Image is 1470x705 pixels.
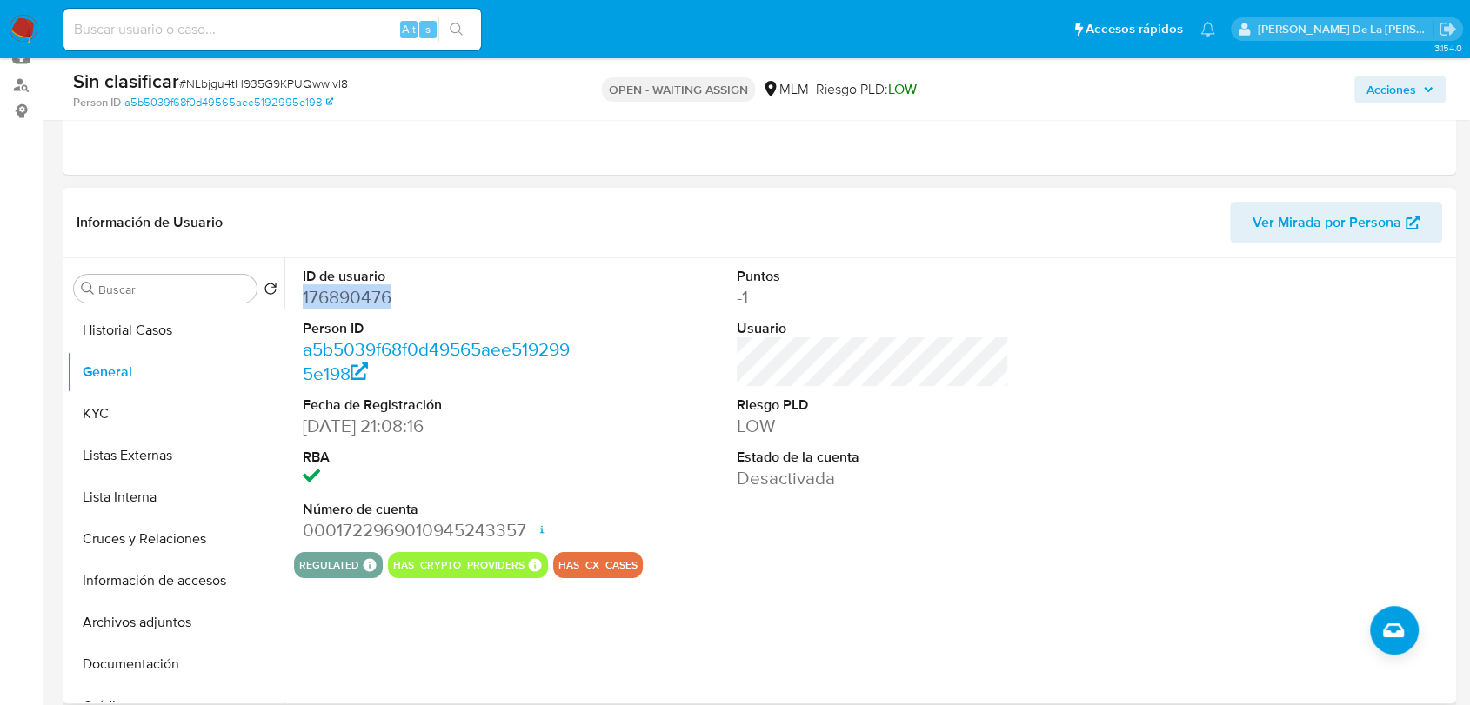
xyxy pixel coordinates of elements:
span: LOW [888,79,917,99]
dt: Riesgo PLD [737,396,1009,415]
dd: [DATE] 21:08:16 [303,414,575,438]
a: Salir [1439,20,1457,38]
p: javier.gutierrez@mercadolibre.com.mx [1258,21,1433,37]
button: Archivos adjuntos [67,602,284,643]
span: Accesos rápidos [1086,20,1183,38]
button: Información de accesos [67,560,284,602]
button: Documentación [67,643,284,685]
button: Acciones [1354,76,1446,103]
dt: Usuario [737,319,1009,338]
dt: Person ID [303,319,575,338]
button: has_cx_cases [558,562,638,569]
dt: Puntos [737,267,1009,286]
span: Ver Mirada por Persona [1253,202,1401,243]
dd: 176890476 [303,285,575,309]
button: Listas Externas [67,435,284,476]
button: search-icon [438,17,474,42]
a: a5b5039f68f0d49565aee5192995e198 [303,336,570,386]
dt: RBA [303,448,575,467]
button: has_crypto_providers [393,562,525,569]
dt: Estado de la cuenta [737,448,1009,467]
button: Volver al orden por defecto [264,282,277,301]
p: OPEN - WAITING ASSIGN [602,77,755,102]
span: Alt [402,21,416,37]
dt: Número de cuenta [303,500,575,519]
dd: -1 [737,285,1009,309]
dd: Desactivada [737,466,1009,490]
h1: Información de Usuario [77,214,223,231]
dt: ID de usuario [303,267,575,286]
button: General [67,351,284,393]
button: Ver Mirada por Persona [1230,202,1442,243]
a: Notificaciones [1200,22,1215,37]
b: Person ID [73,95,121,110]
span: s [425,21,431,37]
button: Lista Interna [67,476,284,518]
button: Buscar [81,282,95,296]
input: Buscar [98,282,250,297]
a: a5b5039f68f0d49565aee5192995e198 [124,95,333,110]
button: KYC [67,393,284,435]
span: # NLbjgu4tH935G9KPUQwwlvI8 [179,75,348,92]
b: Sin clasificar [73,67,179,95]
button: regulated [299,562,359,569]
button: Cruces y Relaciones [67,518,284,560]
span: Riesgo PLD: [816,80,917,99]
input: Buscar usuario o caso... [63,18,481,41]
dd: 0001722969010945243357 [303,518,575,542]
span: Acciones [1366,76,1416,103]
div: MLM [762,80,809,99]
button: Historial Casos [67,309,284,351]
span: 3.154.0 [1433,41,1461,55]
dd: LOW [737,414,1009,438]
dt: Fecha de Registración [303,396,575,415]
